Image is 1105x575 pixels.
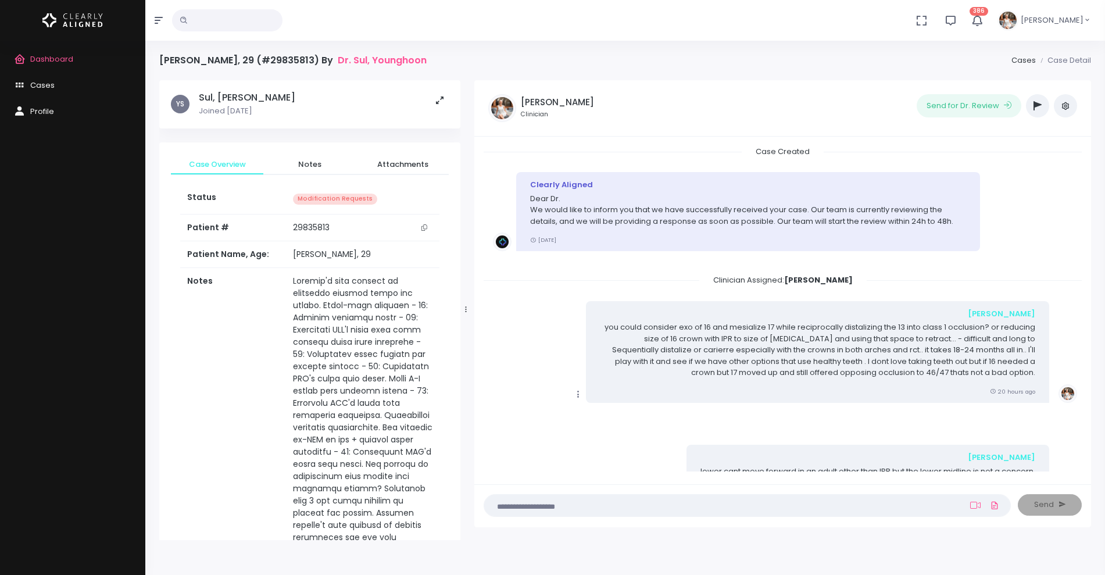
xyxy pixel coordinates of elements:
[338,55,427,66] a: Dr. Sul, Younghoon
[171,95,189,113] span: YS
[521,110,594,119] small: Clinician
[600,308,1035,320] div: [PERSON_NAME]
[30,80,55,91] span: Cases
[600,322,1035,378] p: you could consider exo of 16 and mesialize 17 while reciprocally distalizing the 13 into class 1 ...
[180,159,254,170] span: Case Overview
[159,80,460,540] div: scrollable content
[988,495,1002,516] a: Add Files
[30,53,73,65] span: Dashboard
[970,7,988,16] span: 386
[293,194,377,205] span: Modification Requests
[699,271,867,289] span: Clinician Assigned:
[700,466,1035,477] p: lower cant move forward in an adult other than IPR but the lower midline is not a concern.
[366,159,439,170] span: Attachments
[917,94,1021,117] button: Send for Dr. Review
[968,501,983,510] a: Add Loom Video
[990,388,1035,395] small: 20 hours ago
[286,241,439,268] td: [PERSON_NAME], 29
[997,10,1018,31] img: Header Avatar
[521,97,594,108] h5: [PERSON_NAME]
[199,92,295,103] h5: Sul, [PERSON_NAME]
[530,179,965,191] div: Clearly Aligned
[286,215,439,241] td: 29835813
[1036,55,1091,66] li: Case Detail
[530,193,965,227] p: Dear Dr. We would like to inform you that we have successfully received your case. Our team is cu...
[159,55,427,66] h4: [PERSON_NAME], 29 (#29835813) By
[42,8,103,33] img: Logo Horizontal
[30,106,54,117] span: Profile
[700,452,1035,463] div: [PERSON_NAME]
[180,214,286,241] th: Patient #
[180,241,286,268] th: Patient Name, Age:
[199,105,295,117] p: Joined [DATE]
[784,274,853,285] b: [PERSON_NAME]
[273,159,346,170] span: Notes
[1011,55,1036,66] a: Cases
[530,236,556,244] small: [DATE]
[1021,15,1083,26] span: [PERSON_NAME]
[180,184,286,214] th: Status
[742,142,824,160] span: Case Created
[484,146,1082,472] div: scrollable content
